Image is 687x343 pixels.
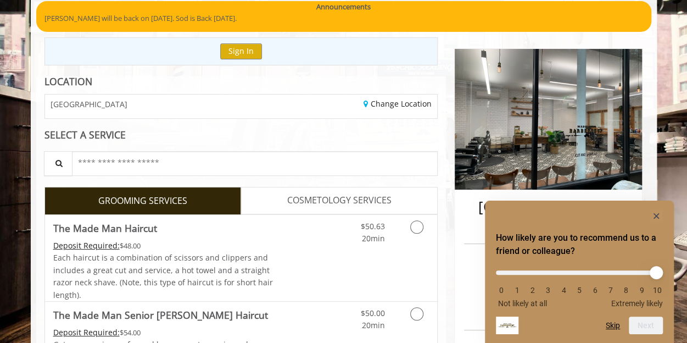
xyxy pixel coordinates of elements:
[574,286,585,295] li: 5
[220,43,262,59] button: Sign In
[606,321,620,330] button: Skip
[53,327,274,339] div: $54.00
[44,151,72,176] button: Service Search
[621,286,632,295] li: 8
[364,98,432,109] a: Change Location
[511,286,522,295] li: 1
[44,13,643,24] p: [PERSON_NAME] will be back on [DATE]. Sod is Back [DATE].
[650,209,663,223] button: Hide survey
[98,194,187,208] span: GROOMING SERVICES
[53,307,268,323] b: The Made Man Senior [PERSON_NAME] Haircut
[467,259,630,267] h3: Phone
[51,100,127,108] span: [GEOGRAPHIC_DATA]
[44,75,92,88] b: LOCATION
[360,308,384,318] span: $50.00
[53,220,157,236] b: The Made Man Haircut
[53,252,273,300] span: Each haircut is a combination of scissors and clippers and includes a great cut and service, a ho...
[361,233,384,244] span: 20min
[496,262,663,308] div: How likely are you to recommend us to a friend or colleague? Select an option from 0 to 10, with ...
[53,240,274,252] div: $48.00
[316,1,371,13] b: Announcements
[44,130,438,140] div: SELECT A SERVICE
[611,299,663,308] span: Extremely likely
[53,240,120,251] span: This service needs some Advance to be paid before we block your appointment
[467,290,630,297] h3: Email
[498,299,547,308] span: Not likely at all
[53,327,120,338] span: This service needs some Advance to be paid before we block your appointment
[558,286,569,295] li: 4
[496,286,507,295] li: 0
[361,320,384,330] span: 20min
[467,219,630,230] p: [STREET_ADDRESS][US_STATE]
[496,231,663,258] h2: How likely are you to recommend us to a friend or colleague? Select an option from 0 to 10, with ...
[605,286,616,295] li: 7
[636,286,647,295] li: 9
[543,286,554,295] li: 3
[360,221,384,231] span: $50.63
[467,199,630,215] h2: [GEOGRAPHIC_DATA]
[527,286,538,295] li: 2
[287,193,392,208] span: COSMETOLOGY SERVICES
[652,286,663,295] li: 10
[496,209,663,334] div: How likely are you to recommend us to a friend or colleague? Select an option from 0 to 10, with ...
[589,286,600,295] li: 6
[629,317,663,334] button: Next question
